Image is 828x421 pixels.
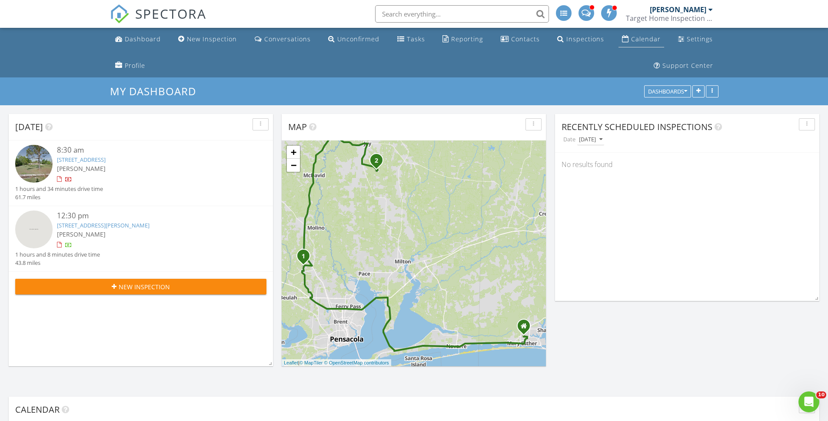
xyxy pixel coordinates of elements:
a: My Dashboard [110,84,203,98]
a: 8:30 am [STREET_ADDRESS] [PERSON_NAME] 1 hours and 34 minutes drive time 61.7 miles [15,145,266,201]
span: [PERSON_NAME] [57,230,106,238]
span: SPECTORA [135,4,206,23]
div: Dashboards [648,89,687,95]
a: Leaflet [284,360,298,365]
i: 1 [302,254,305,260]
a: Zoom out [287,159,300,172]
a: Unconfirmed [325,31,383,47]
div: Profile [125,61,145,70]
img: The Best Home Inspection Software - Spectora [110,4,129,23]
div: 1 hours and 8 minutes drive time [15,251,100,259]
i: 2 [375,158,378,164]
a: New Inspection [175,31,240,47]
div: [PERSON_NAME] [650,5,706,14]
div: 12:30 pm [57,210,246,221]
a: Conversations [251,31,314,47]
span: [PERSON_NAME] [57,164,106,173]
div: No results found [555,153,819,176]
img: streetview [15,145,53,182]
div: 43.8 miles [15,259,100,267]
div: Support Center [662,61,713,70]
a: © OpenStreetMap contributors [324,360,389,365]
span: New Inspection [119,282,170,291]
div: Inspections [566,35,604,43]
a: Zoom in [287,146,300,159]
button: New Inspection [15,279,266,294]
iframe: Intercom live chat [798,391,819,412]
div: [DATE] [579,137,602,143]
div: Settings [687,35,713,43]
a: Contacts [497,31,543,47]
div: New Inspection [187,35,237,43]
a: Support Center [650,58,717,74]
a: [STREET_ADDRESS] [57,156,106,164]
label: Date [562,134,577,145]
div: Conversations [264,35,311,43]
span: [DATE] [15,121,43,133]
a: Calendar [619,31,664,47]
div: Contacts [511,35,540,43]
div: 4610 Wildhorn Trail, Jay, FL 32565 [376,160,382,165]
div: Tasks [407,35,425,43]
button: [DATE] [577,134,604,146]
img: streetview [15,210,53,248]
div: 1 hours and 34 minutes drive time [15,185,103,193]
a: Inspections [554,31,608,47]
div: Target Home Inspection Co. [626,14,713,23]
button: Dashboards [644,86,691,98]
a: Dashboard [112,31,164,47]
a: Reporting [439,31,486,47]
a: Settings [675,31,716,47]
div: Unconfirmed [337,35,379,43]
a: Tasks [394,31,429,47]
span: Map [288,121,307,133]
a: SPECTORA [110,12,206,30]
span: Recently Scheduled Inspections [562,121,712,133]
a: 12:30 pm [STREET_ADDRESS][PERSON_NAME] [PERSON_NAME] 1 hours and 8 minutes drive time 43.8 miles [15,210,266,267]
div: 61.7 miles [15,193,103,201]
div: 8:30 am [57,145,246,156]
span: 10 [816,391,826,398]
input: Search everything... [375,5,549,23]
span: Calendar [15,404,60,415]
div: 802 Loblolly Ct, Fort Walton Beach FL 32548 [524,326,529,331]
a: [STREET_ADDRESS][PERSON_NAME] [57,221,150,229]
div: Dashboard [125,35,161,43]
div: | [282,359,391,367]
a: Profile [112,58,149,74]
div: 229 Madrid Rd, CANTONMENT, FL 32533 [303,256,309,261]
div: Calendar [631,35,661,43]
a: © MapTiler [299,360,323,365]
div: Reporting [451,35,483,43]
